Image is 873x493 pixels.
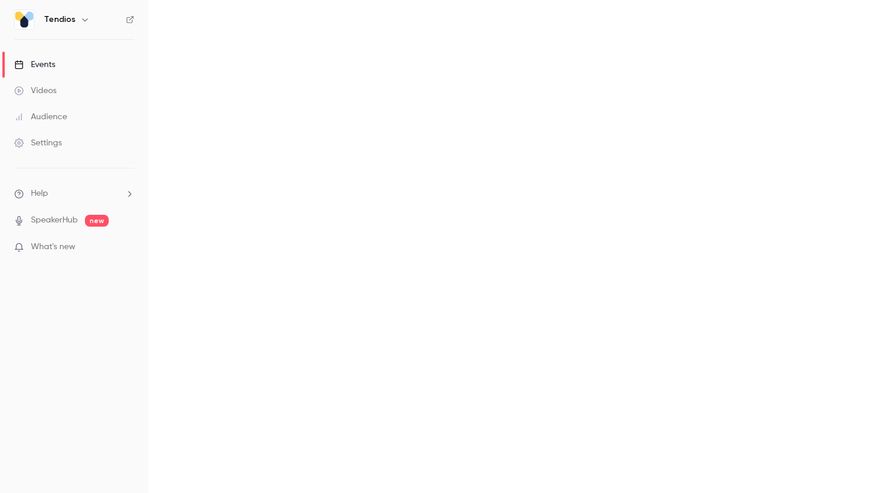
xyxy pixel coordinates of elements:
h6: Tendios [44,14,75,26]
div: Settings [14,137,62,149]
span: Help [31,187,48,200]
div: Videos [14,85,56,97]
img: Tendios [15,10,34,29]
li: help-dropdown-opener [14,187,134,200]
a: SpeakerHub [31,214,78,227]
span: What's new [31,241,75,253]
div: Audience [14,111,67,123]
div: Events [14,59,55,71]
span: new [85,215,109,227]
